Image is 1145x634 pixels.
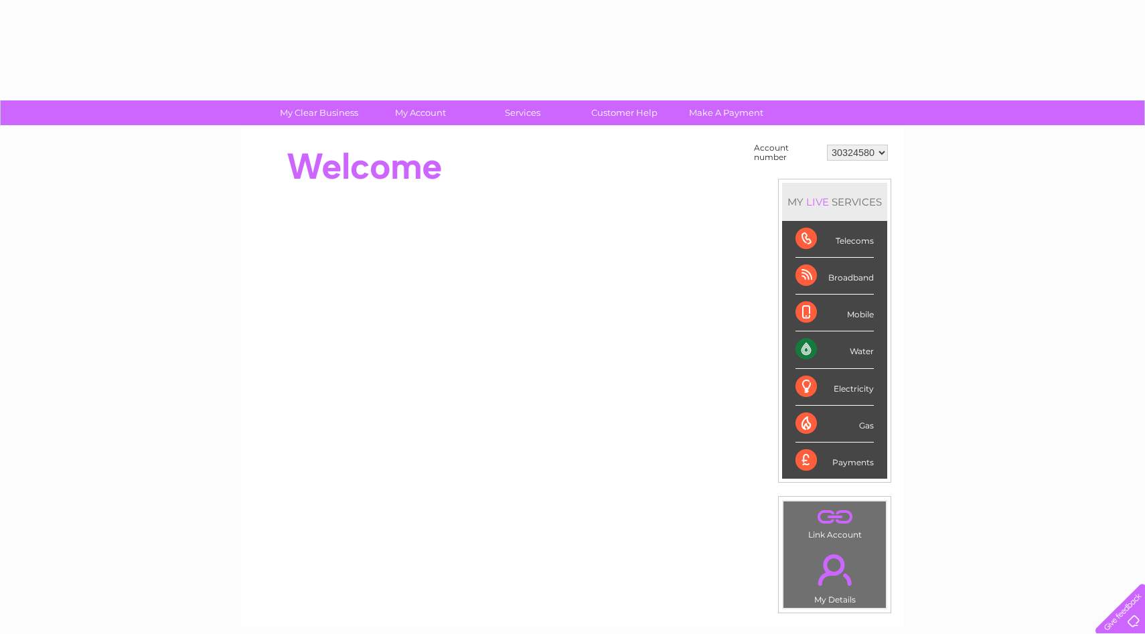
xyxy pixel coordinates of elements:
[787,505,883,528] a: .
[795,369,874,406] div: Electricity
[795,295,874,331] div: Mobile
[804,195,832,208] div: LIVE
[569,100,680,125] a: Customer Help
[783,543,887,609] td: My Details
[264,100,374,125] a: My Clear Business
[795,406,874,443] div: Gas
[787,546,883,593] a: .
[467,100,578,125] a: Services
[795,221,874,258] div: Telecoms
[782,183,887,221] div: MY SERVICES
[795,331,874,368] div: Water
[751,140,824,165] td: Account number
[783,501,887,543] td: Link Account
[366,100,476,125] a: My Account
[671,100,781,125] a: Make A Payment
[795,258,874,295] div: Broadband
[795,443,874,479] div: Payments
